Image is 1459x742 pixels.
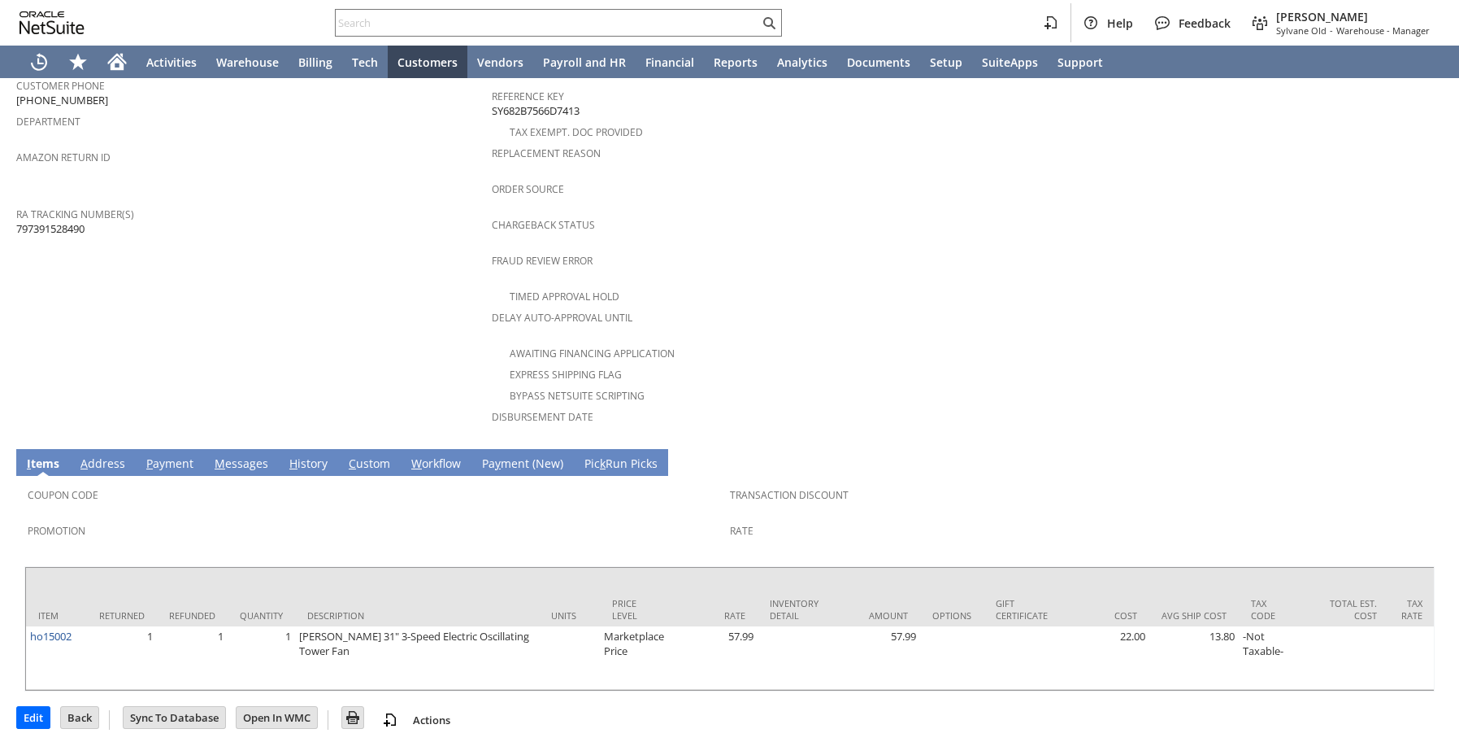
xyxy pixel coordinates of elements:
[124,707,225,728] input: Sync To Database
[380,710,400,730] img: add-record.svg
[16,207,134,221] a: RA Tracking Number(s)
[411,456,422,471] span: W
[142,456,198,474] a: Payment
[20,11,85,34] svg: logo
[349,456,356,471] span: C
[28,488,98,502] a: Coupon Code
[492,182,564,196] a: Order Source
[1330,24,1333,37] span: -
[1276,24,1327,37] span: Sylvane Old
[1107,15,1133,31] span: Help
[342,46,388,78] a: Tech
[1072,609,1137,622] div: Cost
[298,55,332,70] span: Billing
[285,456,332,474] a: History
[730,488,849,502] a: Transaction Discount
[388,46,467,78] a: Customers
[28,524,85,538] a: Promotion
[407,456,465,474] a: Workflow
[289,456,297,471] span: H
[29,52,49,72] svg: Recent Records
[510,347,675,360] a: Awaiting Financing Application
[406,713,457,727] a: Actions
[704,46,767,78] a: Reports
[295,626,539,690] td: [PERSON_NAME] 31" 3-Speed Electric Oscillating Tower Fan
[397,55,458,70] span: Customers
[759,13,779,33] svg: Search
[27,456,31,471] span: I
[982,55,1038,70] span: SuiteApps
[16,115,80,129] a: Department
[932,609,971,622] div: Options
[714,55,758,70] span: Reports
[23,456,63,474] a: Items
[600,626,668,690] td: Marketplace Price
[307,609,527,622] div: Description
[492,311,632,325] a: Delay Auto-Approval Until
[730,524,753,538] a: Rate
[770,597,819,622] div: Inventory Detail
[1057,55,1103,70] span: Support
[478,456,567,474] a: Payment (New)
[1239,626,1300,690] td: -Not Taxable-
[16,79,105,93] a: Customer Phone
[492,410,593,424] a: Disbursement Date
[68,52,88,72] svg: Shortcuts
[492,218,595,232] a: Chargeback Status
[510,389,645,403] a: Bypass NetSuite Scripting
[99,609,145,622] div: Returned
[211,456,272,474] a: Messages
[80,456,88,471] span: A
[492,89,564,103] a: Reference Key
[1162,609,1227,622] div: Avg Ship Cost
[551,609,588,622] div: Units
[467,46,533,78] a: Vendors
[146,456,153,471] span: P
[216,55,279,70] span: Warehouse
[668,626,758,690] td: 57.99
[636,46,704,78] a: Financial
[30,629,72,644] a: ho15002
[1276,9,1430,24] span: [PERSON_NAME]
[206,46,289,78] a: Warehouse
[169,609,215,622] div: Refunded
[930,55,962,70] span: Setup
[543,55,626,70] span: Payroll and HR
[972,46,1048,78] a: SuiteApps
[38,609,75,622] div: Item
[510,125,643,139] a: Tax Exempt. Doc Provided
[477,55,523,70] span: Vendors
[580,456,662,474] a: PickRun Picks
[1179,15,1231,31] span: Feedback
[343,708,363,727] img: Print
[495,456,501,471] span: y
[996,597,1048,622] div: Gift Certificate
[1060,626,1149,690] td: 22.00
[645,55,694,70] span: Financial
[98,46,137,78] a: Home
[533,46,636,78] a: Payroll and HR
[16,93,108,108] span: [PHONE_NUMBER]
[1401,597,1422,622] div: Tax Rate
[76,456,129,474] a: Address
[837,46,920,78] a: Documents
[289,46,342,78] a: Billing
[17,707,50,728] input: Edit
[510,290,619,303] a: Timed Approval Hold
[87,626,157,690] td: 1
[767,46,837,78] a: Analytics
[107,52,127,72] svg: Home
[1413,452,1433,472] a: Unrolled view on
[61,707,98,728] input: Back
[1251,597,1287,622] div: Tax Code
[777,55,827,70] span: Analytics
[600,456,606,471] span: k
[16,221,85,237] span: 797391528490
[352,55,378,70] span: Tech
[336,13,759,33] input: Search
[59,46,98,78] div: Shortcuts
[847,55,910,70] span: Documents
[345,456,394,474] a: Custom
[1048,46,1113,78] a: Support
[240,609,283,622] div: Quantity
